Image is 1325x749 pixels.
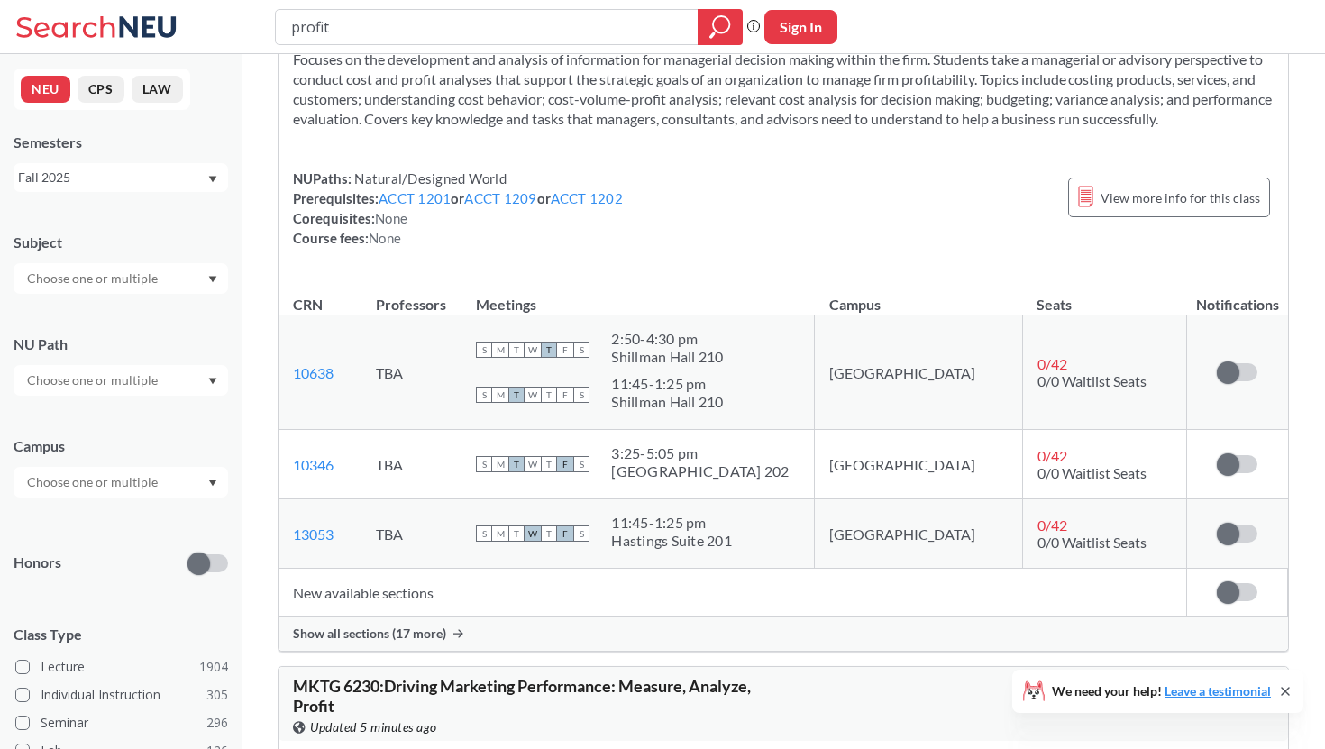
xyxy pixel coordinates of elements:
[573,456,589,472] span: S
[199,657,228,677] span: 1904
[1037,464,1147,481] span: 0/0 Waitlist Seats
[815,315,1023,430] td: [GEOGRAPHIC_DATA]
[293,50,1274,129] section: Focuses on the development and analysis of information for managerial decision making within the ...
[541,342,557,358] span: T
[525,342,541,358] span: W
[476,525,492,542] span: S
[361,315,461,430] td: TBA
[815,499,1023,569] td: [GEOGRAPHIC_DATA]
[1022,277,1186,315] th: Seats
[1165,683,1271,699] a: Leave a testimonial
[476,387,492,403] span: S
[1037,534,1147,551] span: 0/0 Waitlist Seats
[1101,187,1260,209] span: View more info for this class
[15,683,228,707] label: Individual Instruction
[476,342,492,358] span: S
[557,525,573,542] span: F
[508,456,525,472] span: T
[14,263,228,294] div: Dropdown arrow
[611,375,723,393] div: 11:45 - 1:25 pm
[541,387,557,403] span: T
[764,10,837,44] button: Sign In
[18,268,169,289] input: Choose one or multiple
[293,169,623,248] div: NUPaths: Prerequisites: or or Corequisites: Course fees:
[611,514,732,532] div: 11:45 - 1:25 pm
[14,233,228,252] div: Subject
[18,168,206,187] div: Fall 2025
[279,617,1288,651] div: Show all sections (17 more)
[525,456,541,472] span: W
[18,471,169,493] input: Choose one or multiple
[375,210,407,226] span: None
[815,277,1023,315] th: Campus
[15,655,228,679] label: Lecture
[1037,355,1067,372] span: 0 / 42
[206,713,228,733] span: 296
[18,370,169,391] input: Choose one or multiple
[508,525,525,542] span: T
[379,190,451,206] a: ACCT 1201
[525,387,541,403] span: W
[464,190,536,206] a: ACCT 1209
[1037,447,1067,464] span: 0 / 42
[541,456,557,472] span: T
[492,525,508,542] span: M
[573,525,589,542] span: S
[14,467,228,498] div: Dropdown arrow
[611,532,732,550] div: Hastings Suite 201
[508,387,525,403] span: T
[611,348,723,366] div: Shillman Hall 210
[611,444,789,462] div: 3:25 - 5:05 pm
[476,456,492,472] span: S
[293,295,323,315] div: CRN
[611,462,789,480] div: [GEOGRAPHIC_DATA] 202
[525,525,541,542] span: W
[698,9,743,45] div: magnifying glass
[293,626,446,642] span: Show all sections (17 more)
[293,525,334,543] a: 13053
[14,132,228,152] div: Semesters
[132,76,183,103] button: LAW
[14,334,228,354] div: NU Path
[1037,516,1067,534] span: 0 / 42
[289,12,685,42] input: Class, professor, course number, "phrase"
[293,364,334,381] a: 10638
[557,342,573,358] span: F
[815,430,1023,499] td: [GEOGRAPHIC_DATA]
[352,170,507,187] span: Natural/Designed World
[15,711,228,735] label: Seminar
[551,190,623,206] a: ACCT 1202
[361,277,461,315] th: Professors
[541,525,557,542] span: T
[14,365,228,396] div: Dropdown arrow
[1187,277,1288,315] th: Notifications
[361,430,461,499] td: TBA
[492,342,508,358] span: M
[208,480,217,487] svg: Dropdown arrow
[206,685,228,705] span: 305
[14,625,228,644] span: Class Type
[361,499,461,569] td: TBA
[1052,685,1271,698] span: We need your help!
[611,330,723,348] div: 2:50 - 4:30 pm
[709,14,731,40] svg: magnifying glass
[492,456,508,472] span: M
[78,76,124,103] button: CPS
[279,569,1187,617] td: New available sections
[208,276,217,283] svg: Dropdown arrow
[573,342,589,358] span: S
[573,387,589,403] span: S
[492,387,508,403] span: M
[1037,372,1147,389] span: 0/0 Waitlist Seats
[461,277,815,315] th: Meetings
[508,342,525,358] span: T
[208,176,217,183] svg: Dropdown arrow
[611,393,723,411] div: Shillman Hall 210
[14,436,228,456] div: Campus
[310,717,437,737] span: Updated 5 minutes ago
[557,387,573,403] span: F
[14,163,228,192] div: Fall 2025Dropdown arrow
[293,456,334,473] a: 10346
[369,230,401,246] span: None
[21,76,70,103] button: NEU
